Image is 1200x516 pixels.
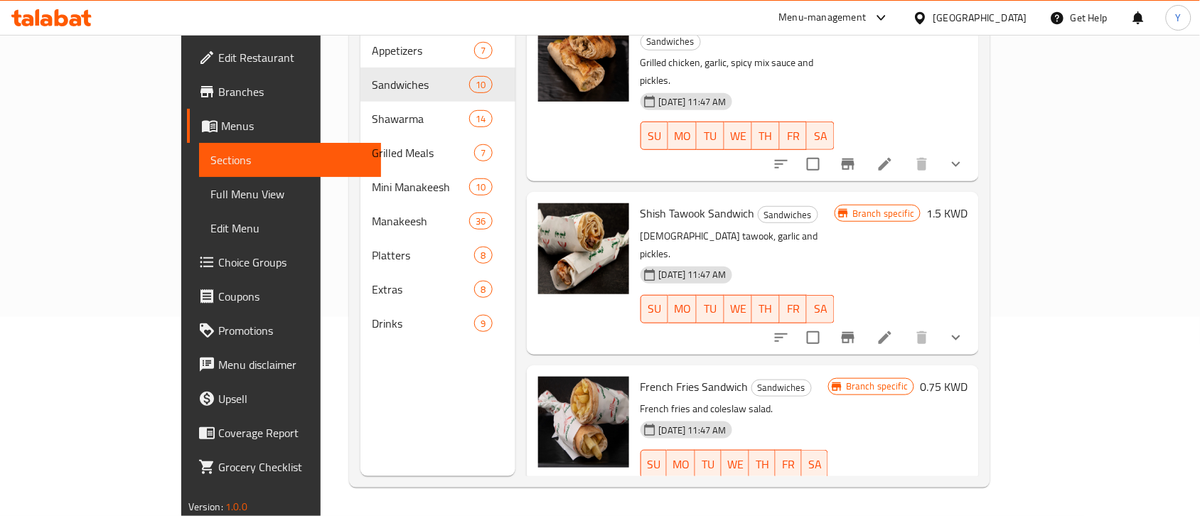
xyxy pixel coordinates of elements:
[948,329,965,346] svg: Show Choices
[752,380,811,396] span: Sandwiches
[641,122,669,150] button: SU
[475,283,491,296] span: 8
[798,323,828,353] span: Select to update
[752,295,780,323] button: TH
[751,380,812,397] div: Sandwiches
[360,28,515,346] nav: Menu sections
[831,321,865,355] button: Branch-specific-item
[776,450,802,478] button: FR
[807,295,835,323] button: SA
[469,76,492,93] div: items
[933,10,1027,26] div: [GEOGRAPHIC_DATA]
[187,416,382,450] a: Coverage Report
[802,450,828,478] button: SA
[798,149,828,179] span: Select to update
[372,281,474,298] span: Extras
[781,454,796,475] span: FR
[647,454,662,475] span: SU
[668,295,697,323] button: MO
[210,186,370,203] span: Full Menu View
[210,151,370,168] span: Sections
[475,146,491,160] span: 7
[474,42,492,59] div: items
[372,213,469,230] span: Manakeesh
[360,33,515,68] div: Appetizers7
[210,220,370,237] span: Edit Menu
[780,295,808,323] button: FR
[758,299,774,319] span: TH
[470,181,491,194] span: 10
[920,377,968,397] h6: 0.75 KWD
[727,454,744,475] span: WE
[641,33,701,50] div: Sandwiches
[187,450,382,484] a: Grocery Checklist
[724,295,752,323] button: WE
[360,102,515,136] div: Shawarma14
[538,203,629,294] img: Shish Tawook Sandwich
[360,306,515,340] div: Drinks9
[786,126,802,146] span: FR
[641,227,835,263] p: [DEMOGRAPHIC_DATA] tawook, garlic and pickles.
[372,76,469,93] span: Sandwiches
[221,117,370,134] span: Menus
[939,321,973,355] button: show more
[372,42,474,59] span: Appetizers
[187,109,382,143] a: Menus
[641,203,755,224] span: Shish Tawook Sandwich
[199,211,382,245] a: Edit Menu
[218,458,370,475] span: Grocery Checklist
[470,78,491,92] span: 10
[877,156,894,173] a: Edit menu item
[808,454,823,475] span: SA
[218,424,370,441] span: Coverage Report
[187,279,382,313] a: Coupons
[218,254,370,271] span: Choice Groups
[199,177,382,211] a: Full Menu View
[474,315,492,332] div: items
[813,299,829,319] span: SA
[905,321,939,355] button: delete
[360,68,515,102] div: Sandwiches10
[764,147,798,181] button: sort-choices
[752,122,780,150] button: TH
[697,122,724,150] button: TU
[647,299,663,319] span: SU
[225,498,247,516] span: 1.0.0
[187,245,382,279] a: Choice Groups
[865,475,899,510] button: Branch-specific-item
[641,54,835,90] p: Grilled chicken, garlic, spicy mix sauce and pickles.
[647,126,663,146] span: SU
[372,178,469,195] span: Mini Manakeesh
[653,95,732,109] span: [DATE] 11:47 AM
[475,44,491,58] span: 7
[730,126,746,146] span: WE
[360,136,515,170] div: Grilled Meals7
[538,11,629,102] img: Grilled Boneless Chicken Sandwich
[667,450,695,478] button: MO
[187,75,382,109] a: Branches
[653,268,732,281] span: [DATE] 11:47 AM
[641,400,828,418] p: French fries and coleslaw salad.
[877,329,894,346] a: Edit menu item
[372,247,474,264] span: Platters
[701,454,716,475] span: TU
[668,122,697,150] button: MO
[372,144,474,161] span: Grilled Meals
[360,170,515,204] div: Mini Manakeesh10
[218,356,370,373] span: Menu disclaimer
[187,382,382,416] a: Upsell
[470,215,491,228] span: 36
[948,156,965,173] svg: Show Choices
[702,299,719,319] span: TU
[474,144,492,161] div: items
[939,475,973,510] button: delete
[807,122,835,150] button: SA
[724,122,752,150] button: WE
[218,322,370,339] span: Promotions
[360,272,515,306] div: Extras8
[674,299,691,319] span: MO
[758,126,774,146] span: TH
